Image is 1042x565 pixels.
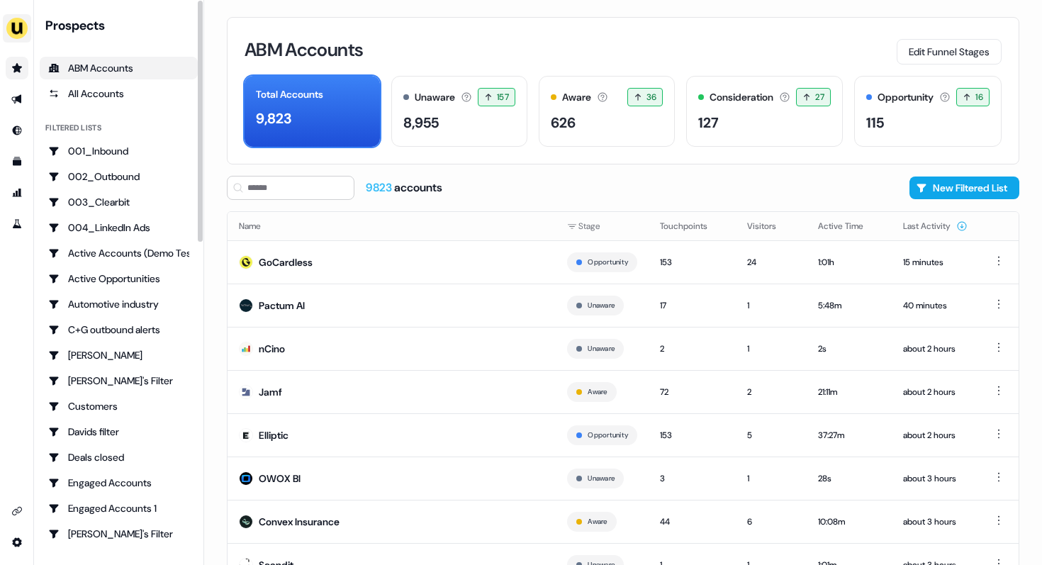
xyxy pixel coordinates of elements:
div: OWOX BI [259,471,301,486]
div: 003_Clearbit [48,195,189,209]
a: Go to Charlotte's Filter [40,369,198,392]
div: GoCardless [259,255,313,269]
a: Go to Active Accounts (Demo Test) [40,242,198,264]
div: 72 [660,385,724,399]
span: 36 [646,90,657,104]
div: 115 [866,112,884,133]
div: 28s [818,471,880,486]
span: 27 [815,90,824,104]
button: Touchpoints [660,213,724,239]
div: 004_LinkedIn Ads [48,220,189,235]
button: Edit Funnel Stages [897,39,1002,65]
div: 24 [747,255,795,269]
div: 2s [818,342,880,356]
div: 153 [660,428,724,442]
div: 001_Inbound [48,144,189,158]
div: Prospects [45,17,198,34]
a: All accounts [40,82,198,105]
a: Go to templates [6,150,28,173]
button: Visitors [747,213,793,239]
button: Aware [588,386,607,398]
div: Automotive industry [48,297,189,311]
div: [PERSON_NAME]'s Filter [48,527,189,541]
div: 1:01h [818,255,880,269]
div: about 2 hours [903,342,968,356]
th: Name [228,212,556,240]
div: Elliptic [259,428,288,442]
div: 127 [698,112,719,133]
a: Go to experiments [6,213,28,235]
div: C+G outbound alerts [48,323,189,337]
button: Unaware [588,472,615,485]
div: 8,955 [403,112,439,133]
div: [PERSON_NAME] [48,348,189,362]
div: 37:27m [818,428,880,442]
div: 15 minutes [903,255,968,269]
a: Go to C+G outbound alerts [40,318,198,341]
div: 10:08m [818,515,880,529]
div: nCino [259,342,285,356]
div: Pactum AI [259,298,305,313]
div: Customers [48,399,189,413]
div: Convex Insurance [259,515,340,529]
a: Go to Deals closed [40,446,198,469]
button: Unaware [588,299,615,312]
div: 153 [660,255,724,269]
div: Opportunity [878,90,934,105]
div: Total Accounts [256,87,323,102]
div: 5:48m [818,298,880,313]
a: Go to 003_Clearbit [40,191,198,213]
button: Aware [588,515,607,528]
a: Go to Automotive industry [40,293,198,315]
button: Active Time [818,213,880,239]
div: accounts [366,180,442,196]
div: Active Opportunities [48,272,189,286]
a: Go to Customers [40,395,198,418]
div: Stage [567,219,637,233]
span: 157 [497,90,509,104]
div: about 2 hours [903,385,968,399]
div: 9,823 [256,108,291,129]
button: New Filtered List [909,177,1019,199]
div: Deals closed [48,450,189,464]
div: Consideration [710,90,773,105]
div: Engaged Accounts 1 [48,501,189,515]
a: Go to Engaged Accounts [40,471,198,494]
div: 2 [660,342,724,356]
button: Opportunity [588,256,628,269]
a: Go to Inbound [6,119,28,142]
div: Aware [562,90,591,105]
a: Go to outbound experience [6,88,28,111]
a: Go to 001_Inbound [40,140,198,162]
h3: ABM Accounts [245,40,363,59]
div: about 3 hours [903,471,968,486]
a: Go to Davids filter [40,420,198,443]
div: about 2 hours [903,428,968,442]
div: 3 [660,471,724,486]
div: 21:11m [818,385,880,399]
a: Go to integrations [6,500,28,522]
div: 002_Outbound [48,169,189,184]
div: Filtered lists [45,122,101,134]
div: 1 [747,471,795,486]
span: 9823 [366,180,394,195]
div: 2 [747,385,795,399]
span: 16 [975,90,983,104]
div: 1 [747,298,795,313]
button: Opportunity [588,429,628,442]
div: Engaged Accounts [48,476,189,490]
button: Last Activity [903,213,968,239]
a: Go to prospects [6,57,28,79]
div: 44 [660,515,724,529]
a: Go to attribution [6,181,28,204]
a: Go to Active Opportunities [40,267,198,290]
a: ABM Accounts [40,57,198,79]
div: ABM Accounts [48,61,189,75]
div: Active Accounts (Demo Test) [48,246,189,260]
button: Unaware [588,342,615,355]
div: about 3 hours [903,515,968,529]
a: Go to Charlotte Stone [40,344,198,367]
div: 626 [551,112,576,133]
a: Go to 004_LinkedIn Ads [40,216,198,239]
a: Go to integrations [6,531,28,554]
